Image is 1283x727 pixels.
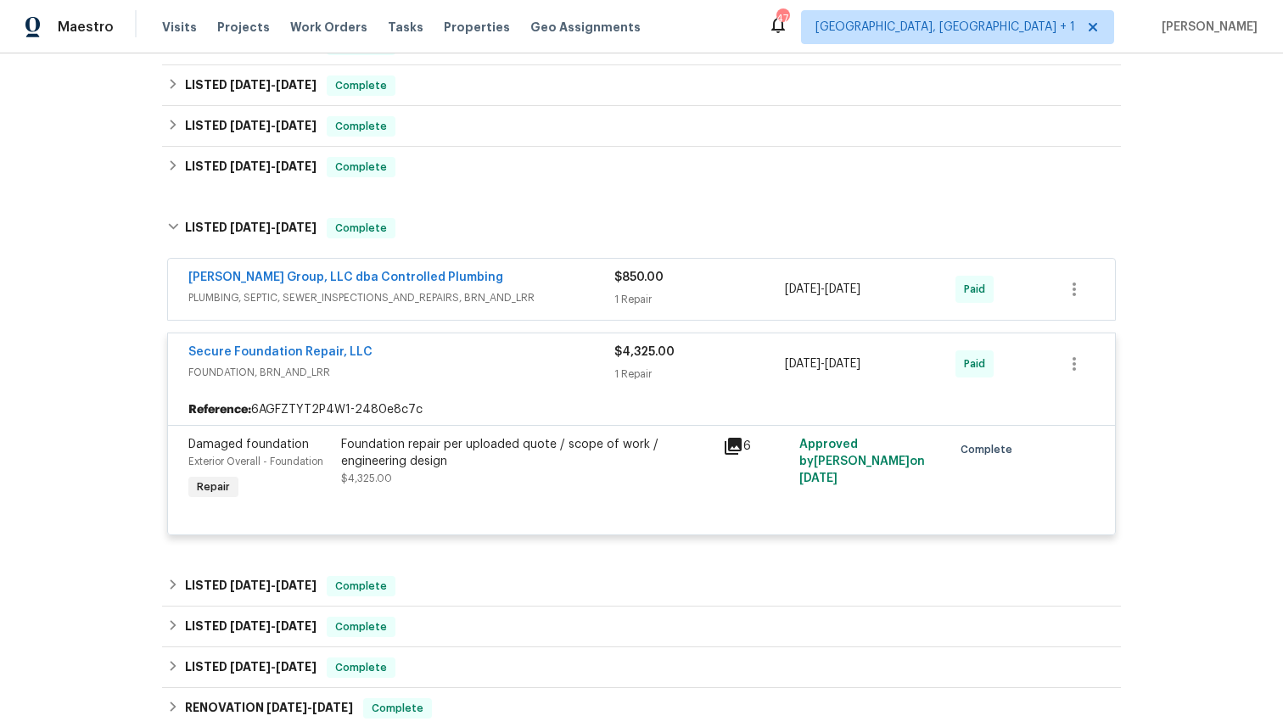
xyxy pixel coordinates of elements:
[162,19,197,36] span: Visits
[230,221,317,233] span: -
[530,19,641,36] span: Geo Assignments
[328,159,394,176] span: Complete
[162,566,1121,607] div: LISTED [DATE]-[DATE]Complete
[290,19,367,36] span: Work Orders
[185,218,317,238] h6: LISTED
[328,220,394,237] span: Complete
[185,617,317,637] h6: LISTED
[799,439,925,484] span: Approved by [PERSON_NAME] on
[162,647,1121,688] div: LISTED [DATE]-[DATE]Complete
[230,79,317,91] span: -
[328,618,394,635] span: Complete
[785,281,860,298] span: -
[188,289,614,306] span: PLUMBING, SEPTIC, SEWER_INSPECTIONS_AND_REPAIRS, BRN_AND_LRR
[276,160,317,172] span: [DATE]
[1155,19,1258,36] span: [PERSON_NAME]
[185,698,353,719] h6: RENOVATION
[276,221,317,233] span: [DATE]
[964,355,992,372] span: Paid
[328,77,394,94] span: Complete
[58,19,114,36] span: Maestro
[276,620,317,632] span: [DATE]
[276,79,317,91] span: [DATE]
[341,436,713,470] div: Foundation repair per uploaded quote / scope of work / engineering design
[230,160,317,172] span: -
[230,579,271,591] span: [DATE]
[961,441,1019,458] span: Complete
[276,661,317,673] span: [DATE]
[185,116,317,137] h6: LISTED
[341,473,392,484] span: $4,325.00
[162,65,1121,106] div: LISTED [DATE]-[DATE]Complete
[230,160,271,172] span: [DATE]
[276,120,317,131] span: [DATE]
[614,271,664,283] span: $850.00
[388,21,423,33] span: Tasks
[266,702,353,713] span: -
[230,620,317,632] span: -
[162,201,1121,255] div: LISTED [DATE]-[DATE]Complete
[614,291,785,308] div: 1 Repair
[328,578,394,595] span: Complete
[964,281,992,298] span: Paid
[188,439,309,450] span: Damaged foundation
[444,19,510,36] span: Properties
[785,355,860,372] span: -
[230,661,317,673] span: -
[614,346,675,358] span: $4,325.00
[230,79,271,91] span: [DATE]
[230,620,271,632] span: [DATE]
[162,147,1121,187] div: LISTED [DATE]-[DATE]Complete
[776,10,788,27] div: 47
[785,358,821,370] span: [DATE]
[614,366,785,383] div: 1 Repair
[825,358,860,370] span: [DATE]
[230,221,271,233] span: [DATE]
[217,19,270,36] span: Projects
[723,436,789,456] div: 6
[328,659,394,676] span: Complete
[185,576,317,596] h6: LISTED
[785,283,821,295] span: [DATE]
[188,456,323,467] span: Exterior Overall - Foundation
[185,657,317,678] h6: LISTED
[276,579,317,591] span: [DATE]
[188,401,251,418] b: Reference:
[190,478,237,495] span: Repair
[168,394,1115,425] div: 6AGFZTYT2P4W1-2480e8c7c
[266,702,307,713] span: [DATE]
[815,19,1075,36] span: [GEOGRAPHIC_DATA], [GEOGRAPHIC_DATA] + 1
[188,271,503,283] a: [PERSON_NAME] Group, LLC dba Controlled Plumbing
[365,700,430,717] span: Complete
[230,120,271,131] span: [DATE]
[162,106,1121,147] div: LISTED [DATE]-[DATE]Complete
[162,607,1121,647] div: LISTED [DATE]-[DATE]Complete
[188,364,614,381] span: FOUNDATION, BRN_AND_LRR
[825,283,860,295] span: [DATE]
[312,702,353,713] span: [DATE]
[188,346,373,358] a: Secure Foundation Repair, LLC
[185,75,317,96] h6: LISTED
[230,661,271,673] span: [DATE]
[799,473,838,484] span: [DATE]
[230,579,317,591] span: -
[185,157,317,177] h6: LISTED
[328,118,394,135] span: Complete
[230,120,317,131] span: -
